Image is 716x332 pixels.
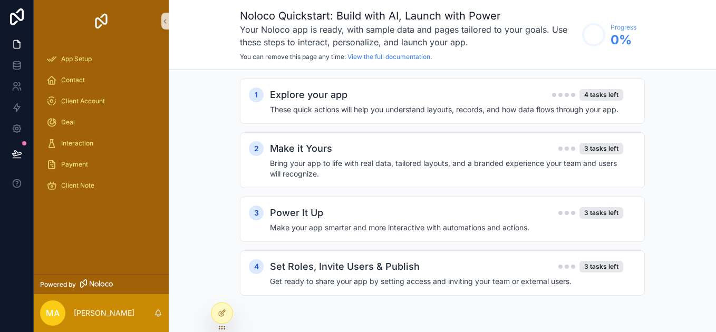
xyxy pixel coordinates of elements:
div: 3 tasks left [579,261,623,272]
span: 0 % [611,32,636,48]
h2: Set Roles, Invite Users & Publish [270,259,420,274]
div: 2 [249,141,264,156]
h1: Noloco Quickstart: Build with AI, Launch with Power [240,8,577,23]
a: Powered by [34,275,169,294]
p: [PERSON_NAME] [74,308,134,318]
div: 4 tasks left [579,89,623,101]
span: MA [46,307,60,319]
div: 3 [249,206,264,220]
img: App logo [93,13,110,30]
a: Interaction [40,134,162,153]
a: App Setup [40,50,162,69]
span: Deal [61,118,75,126]
h4: Get ready to share your app by setting access and inviting your team or external users. [270,276,623,287]
h2: Power It Up [270,206,323,220]
span: Payment [61,160,88,169]
a: Client Note [40,176,162,195]
span: Client Account [61,97,105,105]
h4: These quick actions will help you understand layouts, records, and how data flows through your app. [270,104,623,115]
h4: Make your app smarter and more interactive with automations and actions. [270,222,623,233]
h4: Bring your app to life with real data, tailored layouts, and a branded experience your team and u... [270,158,623,179]
span: Contact [61,76,85,84]
div: 4 [249,259,264,274]
span: You can remove this page any time. [240,53,346,61]
a: Contact [40,71,162,90]
h2: Make it Yours [270,141,332,156]
a: Deal [40,113,162,132]
span: Powered by [40,280,76,289]
h2: Explore your app [270,87,347,102]
span: Progress [611,23,636,32]
div: scrollable content [34,42,169,209]
a: View the full documentation. [347,53,432,61]
a: Payment [40,155,162,174]
div: 3 tasks left [579,207,623,219]
div: 1 [249,87,264,102]
h3: Your Noloco app is ready, with sample data and pages tailored to your goals. Use these steps to i... [240,23,577,48]
span: Interaction [61,139,93,148]
span: App Setup [61,55,92,63]
a: Client Account [40,92,162,111]
div: scrollable content [169,70,716,325]
span: Client Note [61,181,94,190]
div: 3 tasks left [579,143,623,154]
